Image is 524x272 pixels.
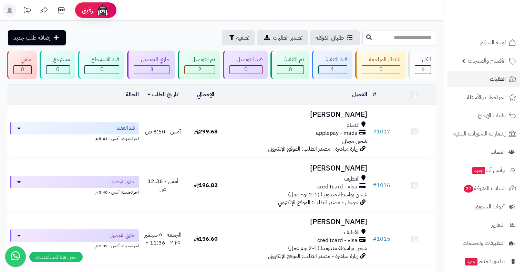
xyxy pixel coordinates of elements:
[373,90,376,99] a: #
[344,229,360,237] span: القطيف
[318,56,348,64] div: قيد التنفيذ
[222,30,255,45] button: تصفية
[76,51,126,79] a: قيد الاسترجاع 0
[14,66,31,74] div: 0
[82,6,93,14] span: رفيق
[480,38,506,47] span: لوحة التحكم
[110,178,135,185] span: جاري التوصيل
[490,74,506,84] span: الطلبات
[478,111,506,120] span: طلبات الإرجاع
[289,65,292,74] span: 0
[407,51,438,79] a: الكل6
[10,134,139,142] div: اخر تحديث: أمس - 5:41 م
[464,257,505,266] span: تطبيق المتجر
[448,34,520,51] a: لوحة التحكم
[310,51,354,79] a: قيد التنفيذ 1
[448,144,520,160] a: العملاء
[310,30,360,45] a: طلباتي المُوكلة
[491,147,505,157] span: العملاء
[278,198,358,207] span: جوجل - مصدر الطلب: الموقع الإلكتروني
[448,126,520,142] a: إشعارات التحويلات البنكية
[467,93,506,102] span: المراجعات والأسئلة
[362,66,400,74] div: 0
[319,66,347,74] div: 1
[472,165,505,175] span: وآتس آب
[10,188,139,195] div: اخر تحديث: أمس - 5:40 م
[465,258,477,265] span: جديد
[230,111,367,119] h3: [PERSON_NAME]
[448,198,520,215] a: أدوات التسويق
[273,34,302,42] span: تصدير الطلبات
[269,51,310,79] a: تم التنفيذ 0
[194,128,218,136] span: 299.68
[373,128,377,136] span: #
[347,121,360,129] span: الدمام
[316,34,344,42] span: طلباتي المُوكلة
[268,252,358,260] span: زيارة مباشرة - مصدر الطلب: الموقع الإلكتروني
[373,181,390,189] a: #1016
[317,183,358,191] span: creditcard - visa
[47,66,70,74] div: 0
[110,232,135,239] span: جاري التوصيل
[96,3,110,17] img: ai-face.png
[21,65,24,74] span: 0
[194,181,218,189] span: 196.82
[463,184,506,193] span: السلات المتروكة
[184,56,215,64] div: تم التوصيل
[342,137,367,145] span: شحن مجاني
[354,51,407,79] a: بانتظار المراجعة 0
[317,237,358,244] span: creditcard - visa
[85,66,119,74] div: 0
[448,180,520,197] a: السلات المتروكة27
[229,56,263,64] div: قيد التوصيل
[448,235,520,251] a: التطبيقات والخدمات
[373,181,377,189] span: #
[472,167,485,174] span: جديد
[448,162,520,178] a: وآتس آبجديد
[379,65,383,74] span: 0
[448,253,520,270] a: تطبيق المتجرجديد
[185,66,215,74] div: 2
[448,217,520,233] a: التقارير
[134,56,170,64] div: جاري التوصيل
[147,90,179,99] a: تاريخ الطلب
[147,177,178,193] span: أمس - 12:36 ص
[463,238,505,248] span: التطبيقات والخدمات
[288,244,367,252] span: شحن بواسطة مندوبينا (1-2 يوم عمل)
[176,51,222,79] a: تم التوصيل 2
[331,65,335,74] span: 1
[362,56,400,64] div: بانتظار المراجعة
[145,128,181,136] span: أمس - 8:50 ص
[352,90,367,99] a: العميل
[134,66,169,74] div: 3
[117,125,135,132] span: قيد التنفيذ
[230,218,367,226] h3: [PERSON_NAME]
[126,90,139,99] a: الحالة
[13,34,51,42] span: إضافة طلب جديد
[194,235,218,243] span: 156.60
[100,65,104,74] span: 0
[38,51,76,79] a: مسترجع 0
[244,65,248,74] span: 0
[268,145,358,153] span: زيارة مباشرة - مصدر الطلب: الموقع الإلكتروني
[222,51,269,79] a: قيد التوصيل 0
[316,129,358,137] span: applepay - mada
[46,56,70,64] div: مسترجع
[236,34,249,42] span: تصفية
[84,56,120,64] div: قيد الاسترجاع
[126,51,176,79] a: جاري التوصيل 3
[373,235,390,243] a: #1015
[230,164,367,172] h3: [PERSON_NAME]
[150,65,154,74] span: 3
[8,30,66,45] a: إضافة طلب جديد
[197,90,214,99] a: الإجمالي
[415,56,431,64] div: الكل
[373,128,390,136] a: #1017
[56,65,60,74] span: 0
[463,185,473,193] span: 27
[18,3,35,19] a: تحديثات المنصة
[448,89,520,106] a: المراجعات والأسئلة
[257,30,308,45] a: تصدير الطلبات
[10,242,139,249] div: اخر تحديث: أمس - 5:39 م
[277,66,304,74] div: 0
